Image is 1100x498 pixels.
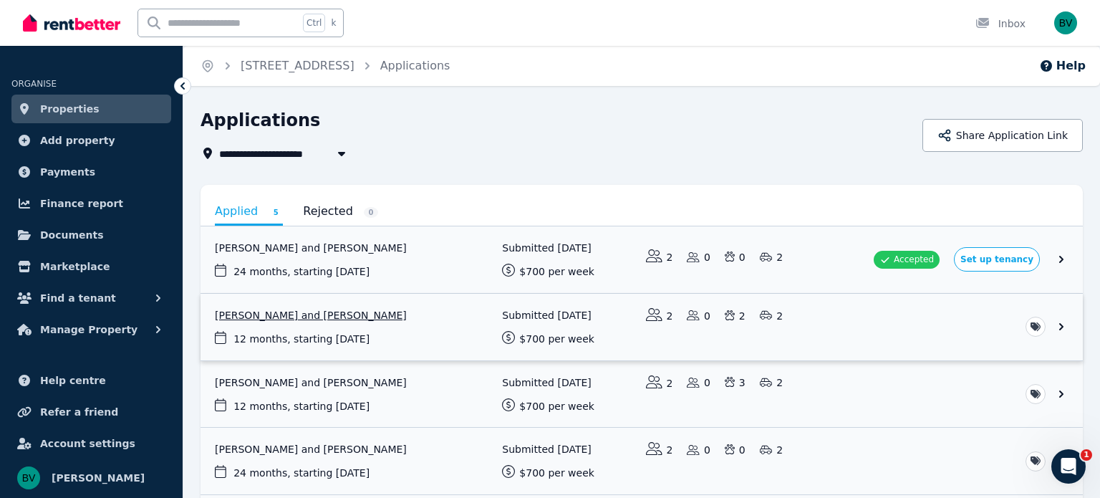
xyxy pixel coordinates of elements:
[364,207,378,218] span: 0
[11,221,171,249] a: Documents
[23,12,120,34] img: RentBetter
[11,315,171,344] button: Manage Property
[40,226,104,244] span: Documents
[303,199,378,224] a: Rejected
[215,199,283,226] a: Applied
[52,469,145,487] span: [PERSON_NAME]
[11,158,171,186] a: Payments
[1054,11,1077,34] img: Benmon Mammen Varghese
[11,284,171,312] button: Find a tenant
[40,435,135,452] span: Account settings
[11,398,171,426] a: Refer a friend
[1081,449,1092,461] span: 1
[40,100,100,118] span: Properties
[40,132,115,149] span: Add property
[303,14,325,32] span: Ctrl
[40,163,95,181] span: Payments
[40,289,116,307] span: Find a tenant
[11,126,171,155] a: Add property
[11,95,171,123] a: Properties
[922,119,1083,152] button: Share Application Link
[40,321,137,338] span: Manage Property
[1051,449,1086,484] iframe: Intercom live chat
[40,195,123,212] span: Finance report
[11,366,171,395] a: Help centre
[40,258,110,275] span: Marketplace
[380,59,450,72] a: Applications
[201,294,1083,360] a: View application: Allana McCarthy and Hayden Bannerman
[331,17,336,29] span: k
[11,429,171,458] a: Account settings
[201,109,320,132] h1: Applications
[183,46,467,86] nav: Breadcrumb
[241,59,354,72] a: [STREET_ADDRESS]
[11,189,171,218] a: Finance report
[201,226,1083,293] a: View application: Peter Morunga and Michelle Pokai
[11,79,57,89] span: ORGANISE
[11,252,171,281] a: Marketplace
[201,428,1083,494] a: View application: Daniel Hendy and Kasey Horton
[17,466,40,489] img: Benmon Mammen Varghese
[1039,57,1086,75] button: Help
[975,16,1026,31] div: Inbox
[40,372,106,389] span: Help centre
[269,207,283,218] span: 5
[201,361,1083,428] a: View application: Sharon Schoen and Aaron Irvine
[40,403,118,421] span: Refer a friend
